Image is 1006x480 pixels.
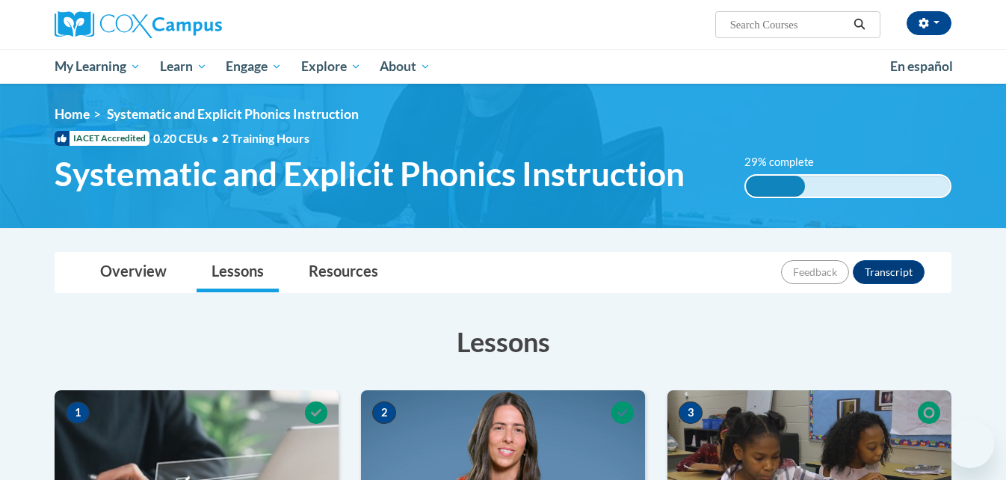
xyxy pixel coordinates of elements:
span: Explore [301,58,361,76]
a: My Learning [45,49,150,84]
span: 2 Training Hours [222,131,309,145]
a: Home [55,106,90,122]
span: • [212,131,218,145]
input: Search Courses [729,16,848,34]
div: Main menu [32,49,974,84]
a: Cox Campus [55,11,339,38]
span: IACET Accredited [55,131,149,146]
span: Systematic and Explicit Phonics Instruction [55,154,685,194]
span: 1 [66,401,90,424]
span: Learn [160,58,207,76]
label: 29% complete [744,154,830,170]
span: About [380,58,431,76]
span: My Learning [55,58,141,76]
span: 0.20 CEUs [153,130,222,147]
span: Engage [226,58,282,76]
button: Search [848,16,871,34]
h3: Lessons [55,323,951,360]
div: 29% [746,176,805,197]
span: 2 [372,401,396,424]
span: Systematic and Explicit Phonics Instruction [107,106,359,122]
a: About [371,49,441,84]
button: Transcript [853,260,925,284]
iframe: Button to launch messaging window [946,420,994,468]
button: Account Settings [907,11,951,35]
a: Explore [291,49,371,84]
a: Lessons [197,253,279,292]
img: Cox Campus [55,11,222,38]
a: Learn [150,49,217,84]
a: Engage [216,49,291,84]
a: Resources [294,253,393,292]
button: Feedback [781,260,849,284]
a: En español [880,51,963,82]
a: Overview [85,253,182,292]
span: 3 [679,401,703,424]
span: En español [890,58,953,74]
